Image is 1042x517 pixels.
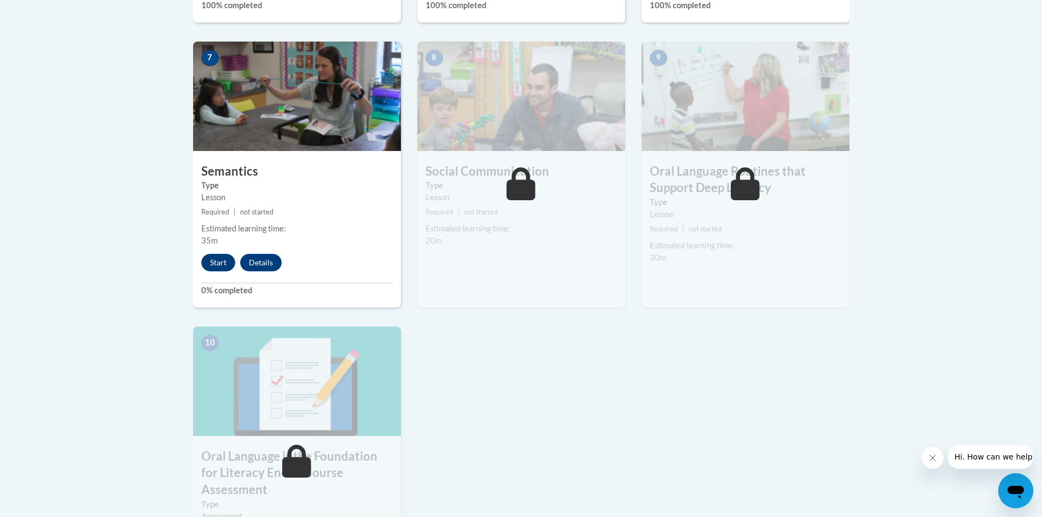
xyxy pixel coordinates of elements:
iframe: Button to launch messaging window [998,473,1033,508]
span: Required [201,208,229,216]
span: 9 [650,50,667,66]
label: 0% completed [201,284,393,297]
label: Type [201,498,393,510]
div: Estimated learning time: [201,223,393,235]
span: 10 [201,335,219,351]
span: 8 [426,50,443,66]
img: Course Image [417,42,625,151]
h3: Oral Language is the Foundation for Literacy End of Course Assessment [193,448,401,498]
span: not started [689,225,722,233]
span: | [234,208,236,216]
span: Required [650,225,678,233]
div: Lesson [650,208,841,220]
div: Lesson [201,191,393,204]
div: Estimated learning time: [650,240,841,252]
h3: Semantics [193,163,401,180]
span: Hi. How can we help? [7,8,89,16]
span: Required [426,208,453,216]
span: | [458,208,460,216]
label: Type [650,196,841,208]
h3: Oral Language Routines that Support Deep Literacy [642,163,849,197]
div: Lesson [426,191,617,204]
label: Type [201,179,393,191]
img: Course Image [642,42,849,151]
span: not started [240,208,273,216]
span: 30m [650,253,666,262]
span: 35m [201,236,218,245]
div: Estimated learning time: [426,223,617,235]
button: Start [201,254,235,271]
span: 7 [201,50,219,66]
img: Course Image [193,327,401,436]
iframe: Message from company [948,445,1033,469]
h3: Social Communication [417,163,625,180]
span: not started [464,208,498,216]
span: | [682,225,684,233]
span: 20m [426,236,442,245]
button: Details [240,254,282,271]
label: Type [426,179,617,191]
iframe: Close message [922,447,944,469]
img: Course Image [193,42,401,151]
